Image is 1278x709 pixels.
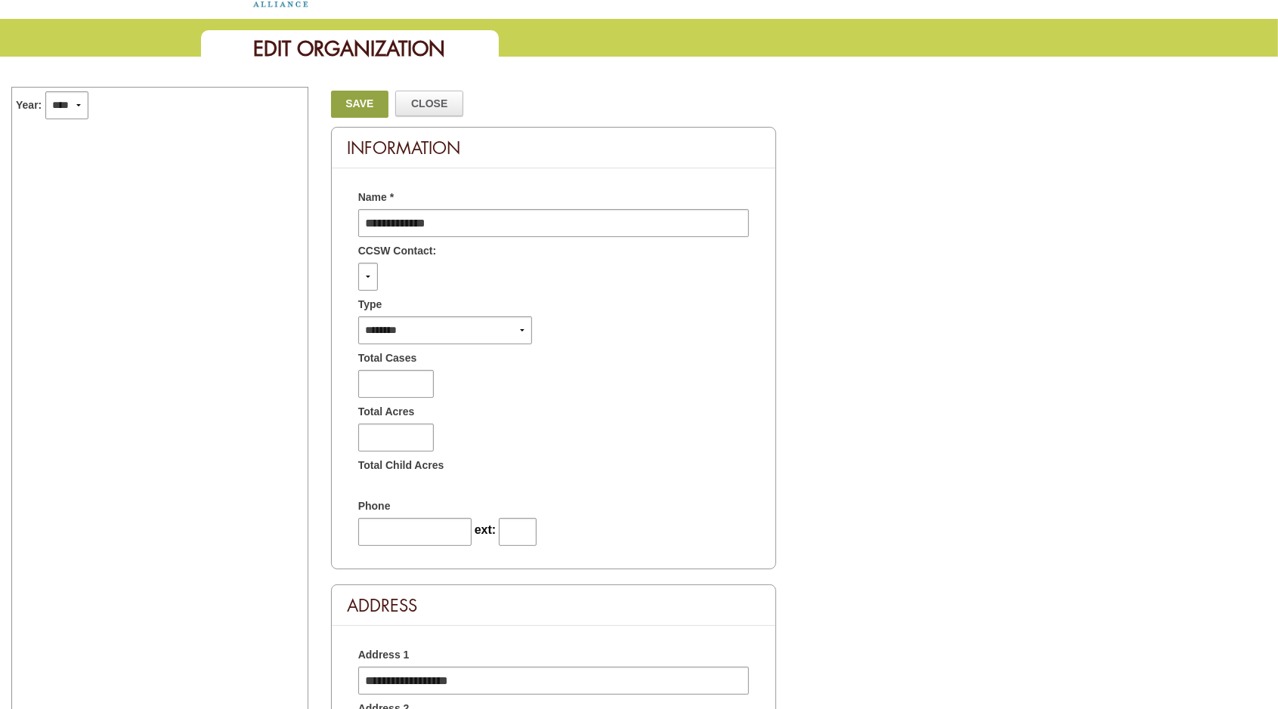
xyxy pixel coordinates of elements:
span: Address 1 [358,647,410,663]
a: Close [395,91,463,116]
span: Type [358,297,382,313]
span: Name * [358,190,394,205]
div: Address [332,585,775,626]
a: Save [331,91,388,118]
div: Information [332,128,775,168]
span: Total Child Acres [358,458,444,473]
span: Year: [16,97,42,113]
span: ext: [475,523,496,536]
span: Total Acres [358,404,415,420]
span: Edit Organization [254,35,446,62]
span: Total Cases [358,350,417,366]
span: CCSW Contact: [358,243,436,259]
span: Phone [358,498,391,514]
